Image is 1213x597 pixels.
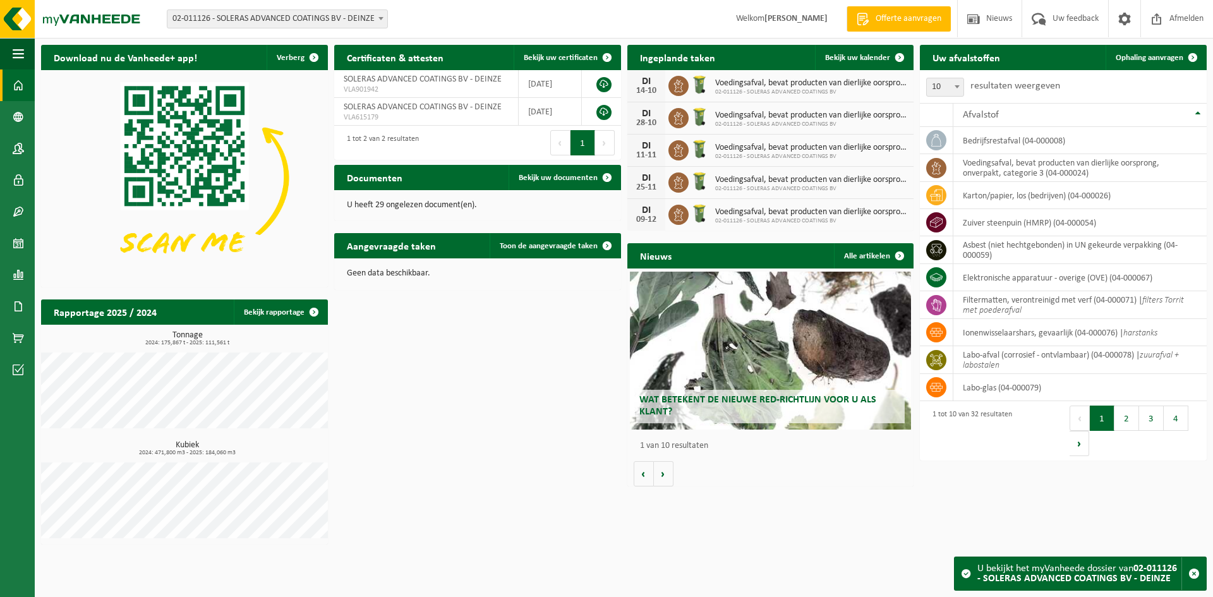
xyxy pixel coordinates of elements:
[689,138,710,160] img: WB-0140-HPE-GN-50
[347,269,608,278] p: Geen data beschikbaar.
[334,233,449,258] h2: Aangevraagde taken
[1106,45,1205,70] a: Ophaling aanvragen
[1116,54,1183,62] span: Ophaling aanvragen
[634,173,659,183] div: DI
[595,130,615,155] button: Next
[834,243,912,268] a: Alle artikelen
[689,203,710,224] img: WB-0140-HPE-GN-50
[1090,406,1114,431] button: 1
[627,243,684,268] h2: Nieuws
[715,111,908,121] span: Voedingsafval, bevat producten van dierlijke oorsprong, onverpakt, categorie 3
[627,45,728,69] h2: Ingeplande taken
[977,557,1181,590] div: U bekijkt het myVanheede dossier van
[509,165,620,190] a: Bekijk uw documenten
[634,76,659,87] div: DI
[1114,406,1139,431] button: 2
[953,154,1207,182] td: voedingsafval, bevat producten van dierlijke oorsprong, onverpakt, categorie 3 (04-000024)
[550,130,570,155] button: Previous
[715,217,908,225] span: 02-011126 - SOLERAS ADVANCED COATINGS BV
[344,112,509,123] span: VLA615179
[689,171,710,192] img: WB-0140-HPE-GN-50
[640,442,908,450] p: 1 van 10 resultaten
[1164,406,1188,431] button: 4
[715,207,908,217] span: Voedingsafval, bevat producten van dierlijke oorsprong, onverpakt, categorie 3
[630,272,911,430] a: Wat betekent de nieuwe RED-richtlijn voor u als klant?
[764,14,828,23] strong: [PERSON_NAME]
[1123,329,1157,338] i: harstanks
[341,129,419,157] div: 1 tot 2 van 2 resultaten
[1070,406,1090,431] button: Previous
[689,106,710,128] img: WB-0140-HPE-GN-50
[953,127,1207,154] td: bedrijfsrestafval (04-000008)
[715,78,908,88] span: Voedingsafval, bevat producten van dierlijke oorsprong, onverpakt, categorie 3
[500,242,598,250] span: Toon de aangevraagde taken
[519,70,582,98] td: [DATE]
[47,441,328,456] h3: Kubiek
[953,319,1207,346] td: ionenwisselaarshars, gevaarlijk (04-000076) |
[654,461,673,486] button: Volgende
[41,45,210,69] h2: Download nu de Vanheede+ app!
[334,165,415,190] h2: Documenten
[1139,406,1164,431] button: 3
[519,174,598,182] span: Bekijk uw documenten
[953,374,1207,401] td: labo-glas (04-000079)
[490,233,620,258] a: Toon de aangevraagde taken
[570,130,595,155] button: 1
[715,143,908,153] span: Voedingsafval, bevat producten van dierlijke oorsprong, onverpakt, categorie 3
[234,299,327,325] a: Bekijk rapportage
[514,45,620,70] a: Bekijk uw certificaten
[524,54,598,62] span: Bekijk uw certificaten
[634,109,659,119] div: DI
[519,98,582,126] td: [DATE]
[847,6,951,32] a: Offerte aanvragen
[1070,431,1089,456] button: Next
[634,205,659,215] div: DI
[344,85,509,95] span: VLA901942
[634,215,659,224] div: 09-12
[167,9,388,28] span: 02-011126 - SOLERAS ADVANCED COATINGS BV - DEINZE
[953,236,1207,264] td: asbest (niet hechtgebonden) in UN gekeurde verpakking (04-000059)
[977,564,1177,584] strong: 02-011126 - SOLERAS ADVANCED COATINGS BV - DEINZE
[715,153,908,160] span: 02-011126 - SOLERAS ADVANCED COATINGS BV
[970,81,1060,91] label: resultaten weergeven
[963,351,1179,370] i: zuurafval + labostalen
[347,201,608,210] p: U heeft 29 ongelezen document(en).
[825,54,890,62] span: Bekijk uw kalender
[47,450,328,456] span: 2024: 471,800 m3 - 2025: 184,060 m3
[634,183,659,192] div: 25-11
[277,54,305,62] span: Verberg
[47,340,328,346] span: 2024: 175,867 t - 2025: 111,561 t
[953,209,1207,236] td: zuiver steenpuin (HMRP) (04-000054)
[634,141,659,151] div: DI
[715,185,908,193] span: 02-011126 - SOLERAS ADVANCED COATINGS BV
[815,45,912,70] a: Bekijk uw kalender
[963,296,1184,315] i: filters Torrit met poederafval
[47,331,328,346] h3: Tonnage
[920,45,1013,69] h2: Uw afvalstoffen
[634,151,659,160] div: 11-11
[344,75,502,84] span: SOLERAS ADVANCED COATINGS BV - DEINZE
[634,87,659,95] div: 14-10
[167,10,387,28] span: 02-011126 - SOLERAS ADVANCED COATINGS BV - DEINZE
[689,74,710,95] img: WB-0140-HPE-GN-50
[953,346,1207,374] td: labo-afval (corrosief - ontvlambaar) (04-000078) |
[953,182,1207,209] td: karton/papier, los (bedrijven) (04-000026)
[634,461,654,486] button: Vorige
[715,175,908,185] span: Voedingsafval, bevat producten van dierlijke oorsprong, onverpakt, categorie 3
[927,78,963,96] span: 10
[41,299,169,324] h2: Rapportage 2025 / 2024
[344,102,502,112] span: SOLERAS ADVANCED COATINGS BV - DEINZE
[953,291,1207,319] td: filtermatten, verontreinigd met verf (04-000071) |
[872,13,944,25] span: Offerte aanvragen
[953,264,1207,291] td: elektronische apparatuur - overige (OVE) (04-000067)
[634,119,659,128] div: 28-10
[639,395,876,417] span: Wat betekent de nieuwe RED-richtlijn voor u als klant?
[267,45,327,70] button: Verberg
[334,45,456,69] h2: Certificaten & attesten
[715,88,908,96] span: 02-011126 - SOLERAS ADVANCED COATINGS BV
[926,404,1012,457] div: 1 tot 10 van 32 resultaten
[715,121,908,128] span: 02-011126 - SOLERAS ADVANCED COATINGS BV
[963,110,999,120] span: Afvalstof
[926,78,964,97] span: 10
[41,70,328,285] img: Download de VHEPlus App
